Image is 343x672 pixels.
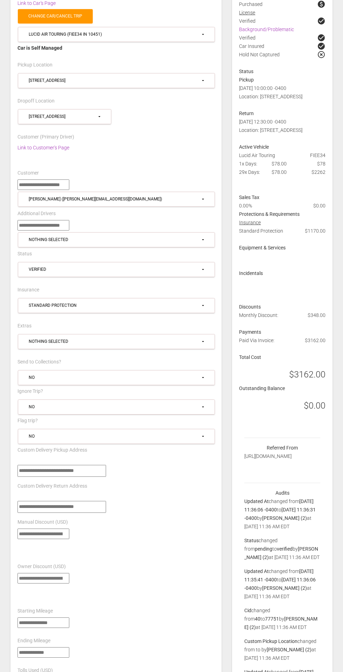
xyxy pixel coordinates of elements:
a: Link to Customer's Page [17,145,69,150]
a: Link to Car's Page [17,0,56,6]
label: Extras [17,323,31,330]
strong: Sales Tax [239,194,259,200]
div: 29x Days: [234,168,266,176]
span: highlight_off [317,50,325,59]
div: Nothing selected [29,339,201,345]
label: Flag trip? [17,417,38,424]
span: [DATE] 10:00:00 -0400 Location: [STREET_ADDRESS] [239,85,302,99]
strong: Equipment & Services [239,245,286,250]
b: Custom Pickup Location [244,638,297,644]
label: Manual Discount (USD) [17,519,68,526]
button: 610 Exterior Street, The Bronx (10451) [18,109,111,124]
label: Insurance [17,287,39,293]
a: Background/Problematic [239,27,294,32]
div: Monthly Discount: [234,311,331,328]
strong: Payments [239,329,261,335]
button: Standard Protection [18,298,215,313]
b: 77751 [265,616,279,622]
div: Verified [234,17,331,25]
strong: Discounts [239,304,261,310]
div: Verified [29,267,201,273]
b: Cid [244,608,251,613]
label: Send to Collections? [17,359,61,366]
div: Nothing selected [29,237,201,243]
strong: Outstanding Balance [239,385,285,391]
button: No [18,370,215,385]
span: $2262 [311,168,325,176]
label: Customer [17,170,39,177]
button: Nothing selected [18,232,215,247]
button: 610 Exterior Street, The Bronx (10451) [18,73,215,88]
label: Custom Delivery Pickup Address [17,447,87,454]
strong: Audits [275,490,289,496]
b: [PERSON_NAME] (2) [262,515,307,521]
strong: Total Cost [239,354,261,360]
p: changed from to by at [DATE] 11:36 AM EDT [244,536,320,561]
span: check_circle [317,42,325,50]
b: pending [255,546,272,552]
div: [PERSON_NAME] ([PERSON_NAME][EMAIL_ADDRESS][DOMAIN_NAME]) [29,196,201,202]
div: $78.00 [266,168,299,176]
a: Change car/cancel trip [18,9,93,23]
span: FIEE34 [310,151,325,160]
div: No [29,375,201,381]
div: Verified [234,34,331,42]
div: Hold Not Captured [234,50,331,67]
span: [DATE] 12:30:00 -0400 Location: [STREET_ADDRESS] [239,119,302,133]
div: 1x Days: [234,160,266,168]
span: $78 [317,160,325,168]
p: changed from to by at [DATE] 11:36 AM EDT [244,497,320,531]
div: Lucid Air Touring [234,151,331,160]
b: verified [277,546,293,552]
strong: Pickup [239,77,254,83]
b: Status [244,538,259,543]
div: $78.00 [266,160,299,168]
p: changed from to by at [DATE] 11:36 AM EDT [244,637,320,662]
h3: $0.00 [304,399,325,412]
button: No [18,399,215,415]
p: changed from to by at [DATE] 11:36 AM EDT [244,567,320,601]
span: $0.00 [313,201,325,210]
strong: Protections & Requirements [239,211,300,217]
p: changed from to by at [DATE] 11:36 AM EDT [244,606,320,631]
span: $3162.00 [305,336,325,345]
button: Jessica Catananzi (jessica.catananzi@ferrari.com) [18,192,215,207]
b: 40 [255,616,260,622]
div: Paid Via Invoice: [234,336,331,353]
label: Customer (Primary Driver) [17,134,74,141]
b: [PERSON_NAME] (2) [267,647,311,652]
div: [URL][DOMAIN_NAME] [239,452,325,460]
strong: Referred From [267,445,298,451]
label: Ending Mileage [17,637,50,644]
b: Updated At [244,568,269,574]
button: No [18,429,215,444]
div: Standard Protection [234,227,331,243]
div: Car Insured [234,42,331,50]
span: check_circle [317,17,325,25]
span: check_circle [317,34,325,42]
div: 0.00% [234,201,298,210]
div: [STREET_ADDRESS] [29,78,201,84]
b: Updated At [244,498,269,504]
u: Insurance [239,220,261,225]
label: Custom Delivery Return Address [17,483,87,490]
div: Lucid Air Touring (FIEE34 in 10451) [29,31,201,37]
label: Ignore Trip? [17,388,43,395]
strong: Status [239,69,253,74]
h3: $3162.00 [289,368,325,381]
label: Starting Mileage [17,608,53,615]
button: Nothing selected [18,334,215,349]
label: Pickup Location [17,62,52,69]
strong: Return [239,111,254,116]
label: Dropoff Location [17,98,55,105]
strong: Active Vehicle [239,144,269,150]
button: Verified [18,262,215,277]
span: $1170.00 [305,227,325,235]
span: $348.00 [308,311,325,319]
strong: Incidentals [239,270,263,276]
u: License [239,10,255,15]
b: [PERSON_NAME] (2) [262,585,307,591]
div: Car is Self Managed [17,44,215,52]
div: Standard Protection [29,303,201,309]
div: No [29,433,201,439]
